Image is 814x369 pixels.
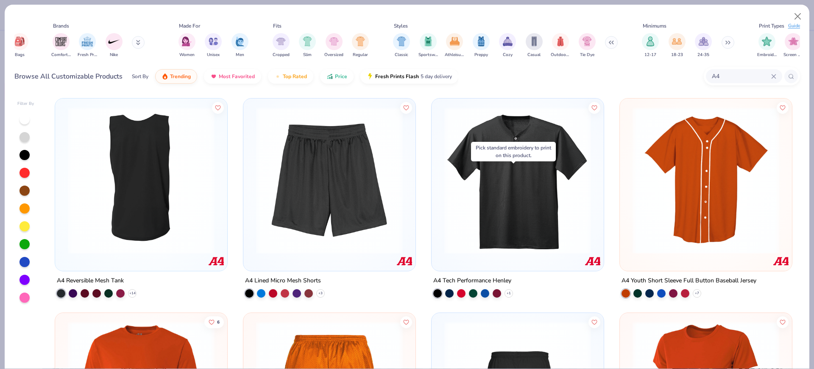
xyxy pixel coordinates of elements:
[584,253,601,270] img: A4 logo
[268,69,313,84] button: Top Rated
[499,33,516,58] button: filter button
[393,33,410,58] button: filter button
[81,35,94,48] img: Fresh Prints Image
[179,52,195,58] span: Women
[772,253,789,270] img: A4 logo
[588,101,600,113] button: Like
[642,33,659,58] div: filter for 12-17
[53,22,69,30] div: Brands
[644,52,656,58] span: 12-17
[527,52,541,58] span: Casual
[695,33,712,58] button: filter button
[335,73,347,80] span: Price
[320,69,354,84] button: Price
[170,73,191,80] span: Trending
[418,33,438,58] div: filter for Sportswear
[595,107,750,254] img: ae932ddf-eba2-48ad-be1f-64d034c0788e
[396,253,413,270] img: A4 logo
[477,37,486,46] img: Preppy Image
[303,37,312,46] img: Slim Image
[155,69,197,84] button: Trending
[252,107,407,254] img: 6b2670c5-cde3-495c-b302-c103357424bf
[235,37,245,46] img: Men Image
[418,33,438,58] button: filter button
[245,276,321,286] div: A4 Lined Micro Mesh Shorts
[132,73,148,80] div: Sort By
[14,71,123,82] div: Browse All Customizable Products
[695,291,699,296] span: + 7
[762,37,772,46] img: Embroidery Image
[783,52,803,58] span: Screen Print
[205,33,222,58] div: filter for Unisex
[273,52,290,58] span: Cropped
[324,33,343,58] div: filter for Oversized
[209,37,218,46] img: Unisex Image
[231,33,248,58] div: filter for Men
[11,33,28,58] div: filter for Bags
[695,33,712,58] div: filter for 24-35
[299,33,316,58] button: filter button
[15,52,25,58] span: Bags
[556,37,565,46] img: Outdoorsy Image
[503,37,513,46] img: Cozy Image
[669,33,686,58] button: filter button
[418,52,438,58] span: Sportswear
[178,33,195,58] button: filter button
[15,37,24,46] img: Bags Image
[78,33,97,58] button: filter button
[699,37,708,46] img: 24-35 Image
[64,107,219,254] img: 6cb73fa2-16f9-43f5-ab9b-6bd4aa98fd45
[579,33,596,58] button: filter button
[356,37,365,46] img: Regular Image
[274,73,281,80] img: TopRated.gif
[219,73,255,80] span: Most Favorited
[393,33,410,58] div: filter for Classic
[445,33,464,58] div: filter for Athleisure
[276,37,286,46] img: Cropped Image
[400,316,412,328] button: Like
[303,52,312,58] span: Slim
[78,33,97,58] div: filter for Fresh Prints
[106,33,123,58] button: filter button
[236,52,244,58] span: Men
[273,33,290,58] button: filter button
[450,37,460,46] img: Athleisure Image
[588,316,600,328] button: Like
[783,33,803,58] button: filter button
[643,22,666,30] div: Minimums
[318,291,323,296] span: + 3
[273,22,282,30] div: Fits
[178,33,195,58] div: filter for Women
[108,35,120,48] img: Nike Image
[788,23,800,30] div: Guide
[499,33,516,58] div: filter for Cozy
[777,316,789,328] button: Like
[231,33,248,58] button: filter button
[473,33,490,58] div: filter for Preppy
[283,73,307,80] span: Top Rated
[129,291,136,296] span: + 14
[375,73,419,80] span: Fresh Prints Flash
[646,37,655,46] img: 12-17 Image
[212,101,224,113] button: Like
[759,22,784,30] div: Print Types
[210,73,217,80] img: most_fav.gif
[580,52,594,58] span: Tie Dye
[106,33,123,58] div: filter for Nike
[474,52,488,58] span: Preppy
[394,22,408,30] div: Styles
[360,69,458,84] button: Fresh Prints Flash5 day delivery
[324,52,343,58] span: Oversized
[395,52,408,58] span: Classic
[711,71,771,81] input: Try "T-Shirt"
[551,33,570,58] div: filter for Outdoorsy
[421,72,452,82] span: 5 day delivery
[205,316,224,328] button: Like
[51,33,71,58] button: filter button
[757,33,777,58] button: filter button
[579,33,596,58] div: filter for Tie Dye
[17,101,34,107] div: Filter By
[299,33,316,58] div: filter for Slim
[217,320,220,324] span: 6
[672,37,682,46] img: 18-23 Image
